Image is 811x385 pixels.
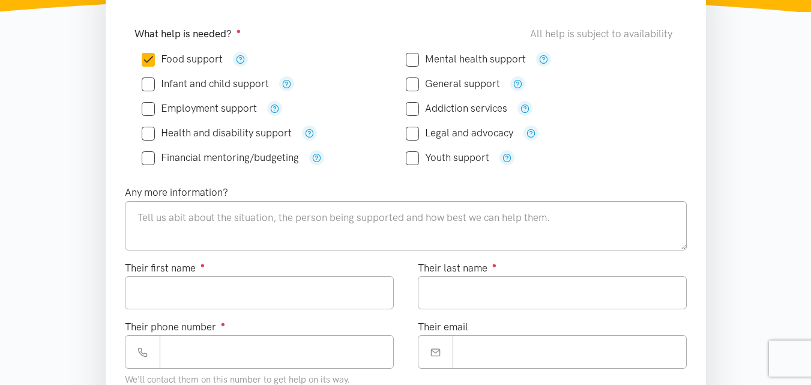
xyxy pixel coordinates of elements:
input: Phone number [160,335,394,368]
label: Food support [142,54,223,64]
sup: ● [221,320,226,329]
label: Employment support [142,103,257,114]
label: Health and disability support [142,128,292,138]
label: Any more information? [125,184,228,201]
label: Their last name [418,260,497,276]
div: All help is subject to availability [530,26,677,42]
label: Legal and advocacy [406,128,513,138]
label: Financial mentoring/budgeting [142,153,299,163]
label: Their first name [125,260,205,276]
input: Email [453,335,687,368]
small: We'll contact them on this number to get help on its way. [125,374,350,385]
label: Infant and child support [142,79,269,89]
label: Mental health support [406,54,526,64]
label: Their phone number [125,319,226,335]
label: Addiction services [406,103,507,114]
sup: ● [492,261,497,270]
label: What help is needed? [134,26,241,42]
sup: ● [200,261,205,270]
label: Their email [418,319,468,335]
label: General support [406,79,500,89]
label: Youth support [406,153,489,163]
sup: ● [237,26,241,35]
